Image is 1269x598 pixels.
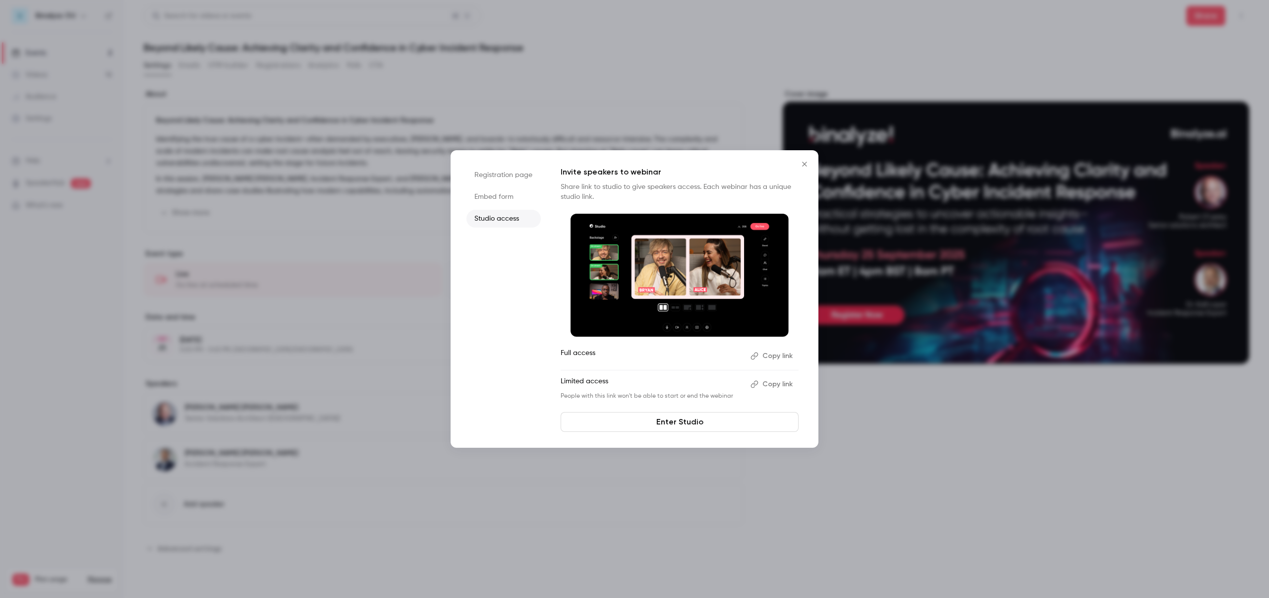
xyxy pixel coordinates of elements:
p: People with this link won't be able to start or end the webinar [561,392,743,400]
p: Share link to studio to give speakers access. Each webinar has a unique studio link. [561,182,799,202]
a: Enter Studio [561,412,799,432]
p: Invite speakers to webinar [561,166,799,178]
img: Invite speakers to webinar [571,214,789,337]
button: Copy link [747,348,799,364]
li: Embed form [466,188,541,206]
p: Full access [561,348,743,364]
li: Registration page [466,166,541,184]
li: Studio access [466,210,541,228]
button: Close [795,154,814,174]
p: Limited access [561,376,743,392]
button: Copy link [747,376,799,392]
